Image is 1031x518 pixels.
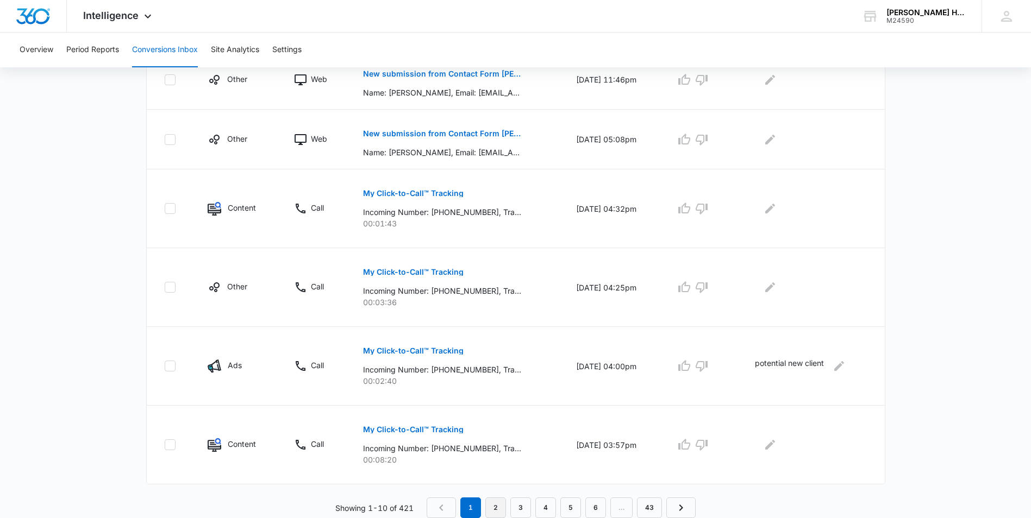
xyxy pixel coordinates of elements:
p: Content [228,202,256,213]
td: [DATE] 04:00pm [563,327,663,406]
button: My Click-to-Call™ Tracking [363,338,464,364]
button: Period Reports [66,33,119,67]
button: Edit Comments [761,200,779,217]
a: Page 43 [637,497,662,518]
button: Overview [20,33,53,67]
td: [DATE] 11:46pm [563,50,663,110]
p: Incoming Number: [PHONE_NUMBER], Tracking Number: [PHONE_NUMBER], Ring To: [PHONE_NUMBER], Caller... [363,443,521,454]
button: New submission from Contact Form [PERSON_NAME] [363,61,521,87]
button: Conversions Inbox [132,33,198,67]
p: Call [311,438,324,450]
p: Showing 1-10 of 421 [335,502,414,514]
div: account name [886,8,966,17]
button: Settings [272,33,302,67]
button: Edit Comments [761,436,779,453]
p: 00:02:40 [363,375,550,387]
a: Page 5 [560,497,581,518]
a: Page 3 [510,497,531,518]
td: [DATE] 04:25pm [563,248,663,327]
p: Other [227,281,247,292]
a: Page 6 [585,497,606,518]
p: Name: [PERSON_NAME], Email: [EMAIL_ADDRESS][DOMAIN_NAME] (mailto:[EMAIL_ADDRESS][DOMAIN_NAME]), P... [363,87,521,98]
button: Edit Comments [761,71,779,89]
p: 00:08:20 [363,454,550,465]
p: Web [311,133,327,144]
p: Incoming Number: [PHONE_NUMBER], Tracking Number: [PHONE_NUMBER], Ring To: [PHONE_NUMBER], Caller... [363,285,521,296]
p: My Click-to-Call™ Tracking [363,268,464,276]
p: Call [311,281,324,292]
button: Edit Comments [761,279,779,296]
td: [DATE] 05:08pm [563,110,663,169]
button: My Click-to-Call™ Tracking [363,416,464,443]
p: 00:03:36 [363,296,550,308]
p: New submission from Contact Form [PERSON_NAME] [363,70,521,78]
a: Page 4 [535,497,556,518]
nav: Pagination [427,497,696,518]
p: New submission from Contact Form [PERSON_NAME] [363,130,521,137]
p: Call [311,359,324,371]
button: My Click-to-Call™ Tracking [363,180,464,206]
p: potential new client [755,357,824,375]
p: Other [227,133,247,144]
p: My Click-to-Call™ Tracking [363,426,464,433]
p: Incoming Number: [PHONE_NUMBER], Tracking Number: [PHONE_NUMBER], Ring To: [PHONE_NUMBER], Caller... [363,206,521,218]
p: Name: [PERSON_NAME], Email: [EMAIL_ADDRESS][DOMAIN_NAME] (mailto:[EMAIL_ADDRESS][DOMAIN_NAME]), P... [363,147,521,158]
p: My Click-to-Call™ Tracking [363,189,464,197]
td: [DATE] 04:32pm [563,169,663,248]
p: 00:01:43 [363,218,550,229]
a: Next Page [666,497,696,518]
p: Other [227,73,247,85]
p: Call [311,202,324,213]
button: My Click-to-Call™ Tracking [363,259,464,285]
em: 1 [460,497,481,518]
p: Incoming Number: [PHONE_NUMBER], Tracking Number: [PHONE_NUMBER], Ring To: [PHONE_NUMBER], Caller... [363,364,521,375]
div: account id [886,17,966,24]
button: Edit Comments [761,131,779,148]
button: New submission from Contact Form [PERSON_NAME] [363,121,521,147]
td: [DATE] 03:57pm [563,406,663,484]
p: My Click-to-Call™ Tracking [363,347,464,355]
a: Page 2 [485,497,506,518]
p: Web [311,73,327,85]
button: Edit Comments [830,357,848,375]
p: Ads [228,359,242,371]
span: Intelligence [83,10,139,21]
button: Site Analytics [211,33,259,67]
p: Content [228,438,256,450]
